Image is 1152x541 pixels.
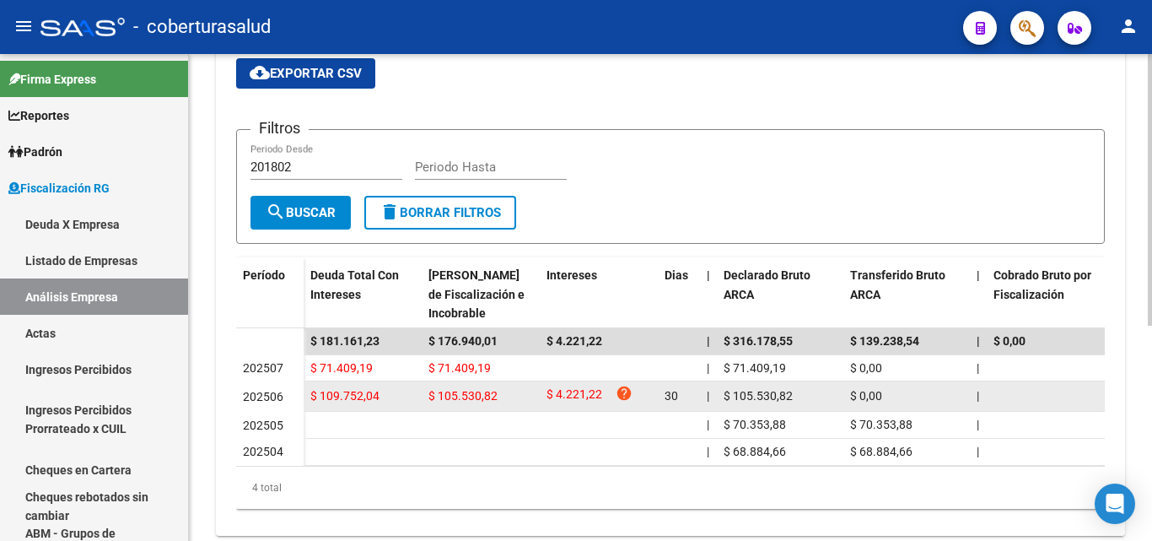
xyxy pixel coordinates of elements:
[1095,484,1135,524] div: Open Intercom Messenger
[707,389,709,403] span: |
[250,66,362,81] span: Exportar CSV
[13,16,34,36] mat-icon: menu
[428,268,525,321] span: [PERSON_NAME] de Fiscalización e Incobrable
[250,62,270,83] mat-icon: cloud_download
[724,418,786,431] span: $ 70.353,88
[266,205,336,220] span: Buscar
[700,257,717,332] datatable-header-cell: |
[658,257,700,332] datatable-header-cell: Dias
[993,268,1091,301] span: Cobrado Bruto por Fiscalización
[850,334,919,348] span: $ 139.238,54
[993,334,1025,348] span: $ 0,00
[422,257,540,332] datatable-header-cell: Deuda Bruta Neto de Fiscalización e Incobrable
[724,361,786,375] span: $ 71.409,19
[428,361,491,375] span: $ 71.409,19
[310,334,380,348] span: $ 181.161,23
[243,268,285,282] span: Período
[977,268,980,282] span: |
[724,334,793,348] span: $ 316.178,55
[236,58,375,89] button: Exportar CSV
[665,389,678,403] span: 30
[364,196,516,230] button: Borrar Filtros
[987,257,1113,332] datatable-header-cell: Cobrado Bruto por Fiscalización
[250,116,309,140] h3: Filtros
[133,8,271,46] span: - coberturasalud
[243,445,283,458] span: 202504
[724,389,793,403] span: $ 105.530,82
[977,361,979,375] span: |
[665,268,688,282] span: Dias
[546,268,597,282] span: Intereses
[850,389,882,403] span: $ 0,00
[850,361,882,375] span: $ 0,00
[8,106,69,125] span: Reportes
[717,257,843,332] datatable-header-cell: Declarado Bruto ARCA
[243,390,283,403] span: 202506
[266,202,286,222] mat-icon: search
[8,143,62,161] span: Padrón
[304,257,422,332] datatable-header-cell: Deuda Total Con Intereses
[243,419,283,432] span: 202505
[707,268,710,282] span: |
[707,445,709,458] span: |
[724,268,810,301] span: Declarado Bruto ARCA
[243,361,283,375] span: 202507
[546,334,602,348] span: $ 4.221,22
[428,389,498,403] span: $ 105.530,82
[970,257,987,332] datatable-header-cell: |
[310,389,380,403] span: $ 109.752,04
[977,445,979,458] span: |
[236,467,1105,509] div: 4 total
[236,257,304,328] datatable-header-cell: Período
[380,205,501,220] span: Borrar Filtros
[1118,16,1139,36] mat-icon: person
[977,389,979,403] span: |
[977,334,980,348] span: |
[707,418,709,431] span: |
[540,257,658,332] datatable-header-cell: Intereses
[310,361,373,375] span: $ 71.409,19
[616,385,633,402] i: help
[843,257,970,332] datatable-header-cell: Transferido Bruto ARCA
[8,70,96,89] span: Firma Express
[724,445,786,458] span: $ 68.884,66
[250,196,351,230] button: Buscar
[707,361,709,375] span: |
[546,385,602,408] span: $ 4.221,22
[8,179,110,197] span: Fiscalización RG
[977,418,979,431] span: |
[380,202,400,222] mat-icon: delete
[310,268,399,301] span: Deuda Total Con Intereses
[850,418,912,431] span: $ 70.353,88
[707,334,710,348] span: |
[850,445,912,458] span: $ 68.884,66
[428,334,498,348] span: $ 176.940,01
[850,268,945,301] span: Transferido Bruto ARCA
